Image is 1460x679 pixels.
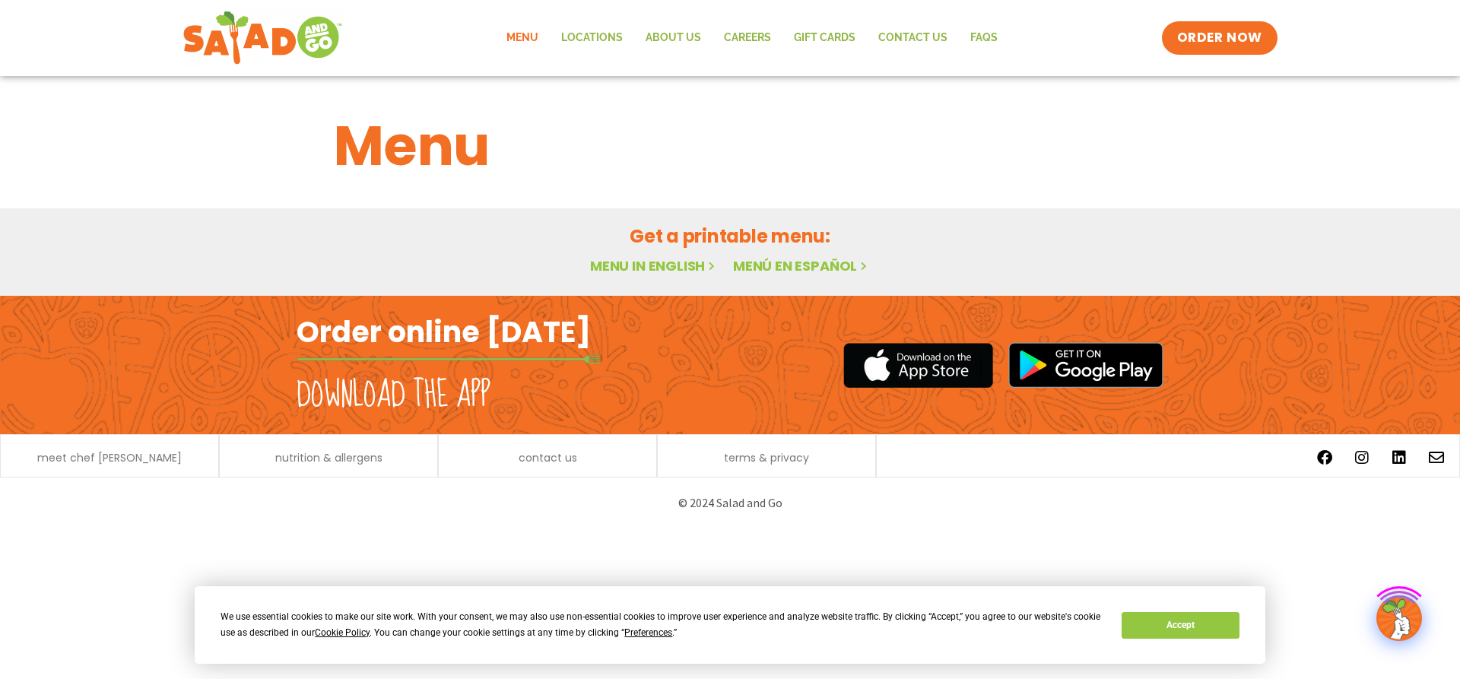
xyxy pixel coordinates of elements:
[550,21,634,56] a: Locations
[195,586,1265,664] div: Cookie Consent Prompt
[724,452,809,463] a: terms & privacy
[304,493,1156,513] p: © 2024 Salad and Go
[334,105,1126,187] h1: Menu
[221,609,1103,641] div: We use essential cookies to make our site work. With your consent, we may also use non-essential ...
[959,21,1009,56] a: FAQs
[1008,342,1163,388] img: google_play
[634,21,713,56] a: About Us
[713,21,782,56] a: Careers
[334,223,1126,249] h2: Get a printable menu:
[1177,29,1262,47] span: ORDER NOW
[495,21,1009,56] nav: Menu
[297,374,490,417] h2: Download the app
[1162,21,1277,55] a: ORDER NOW
[495,21,550,56] a: Menu
[733,256,870,275] a: Menú en español
[275,452,382,463] a: nutrition & allergens
[37,452,182,463] a: meet chef [PERSON_NAME]
[590,256,718,275] a: Menu in English
[867,21,959,56] a: Contact Us
[297,313,591,351] h2: Order online [DATE]
[843,341,993,390] img: appstore
[1122,612,1239,639] button: Accept
[782,21,867,56] a: GIFT CARDS
[624,627,672,638] span: Preferences
[297,355,601,363] img: fork
[315,627,370,638] span: Cookie Policy
[182,8,343,68] img: new-SAG-logo-768×292
[519,452,577,463] a: contact us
